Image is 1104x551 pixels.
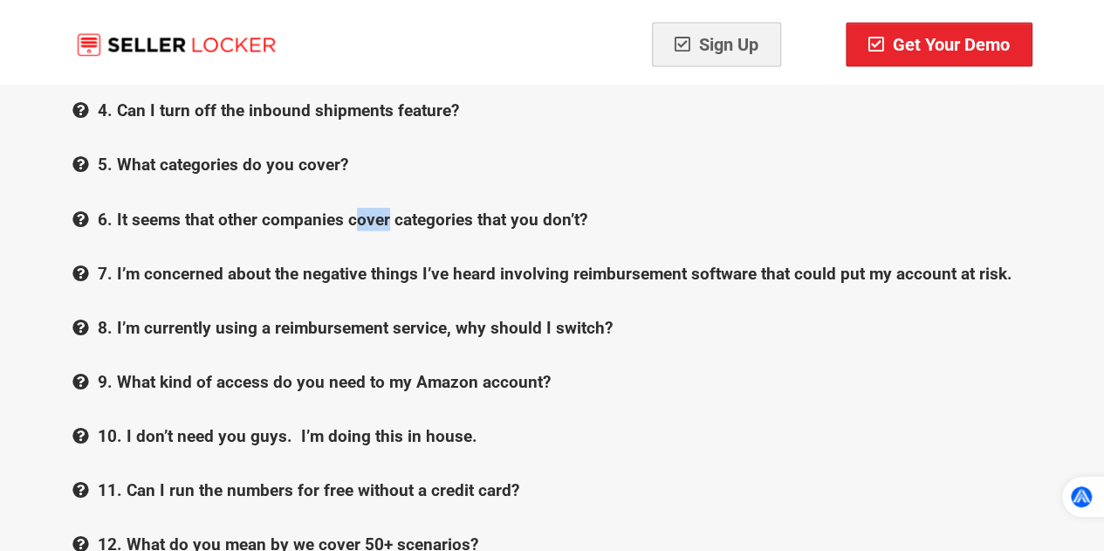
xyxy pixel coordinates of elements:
span: Sign Up [675,33,758,54]
b: 6. It seems that other companies cover categories that you don’t? [98,209,587,229]
b: 7. I’m concerned about the negative things I’ve heard involving reimbursement software that could... [98,263,1012,283]
span: Get Your Demo [868,33,1010,54]
a: Get Your Demo [846,22,1032,66]
b: 8. I’m currently using a reimbursement service, why should I switch? [98,317,613,337]
a: Sign Up [652,22,781,66]
b: 5. What categories do you cover? [98,154,348,174]
b: 4. Can I turn off the inbound shipments feature? [98,100,459,120]
b: 9. What kind of access do you need to my Amazon account? [98,371,551,391]
b: 10. I don’t need you guys. I’m doing this in house. [98,425,477,445]
b: 11. Can I run the numbers for free without a credit card? [98,479,519,499]
iframe: Drift Widget Chat Controller [1017,464,1083,530]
